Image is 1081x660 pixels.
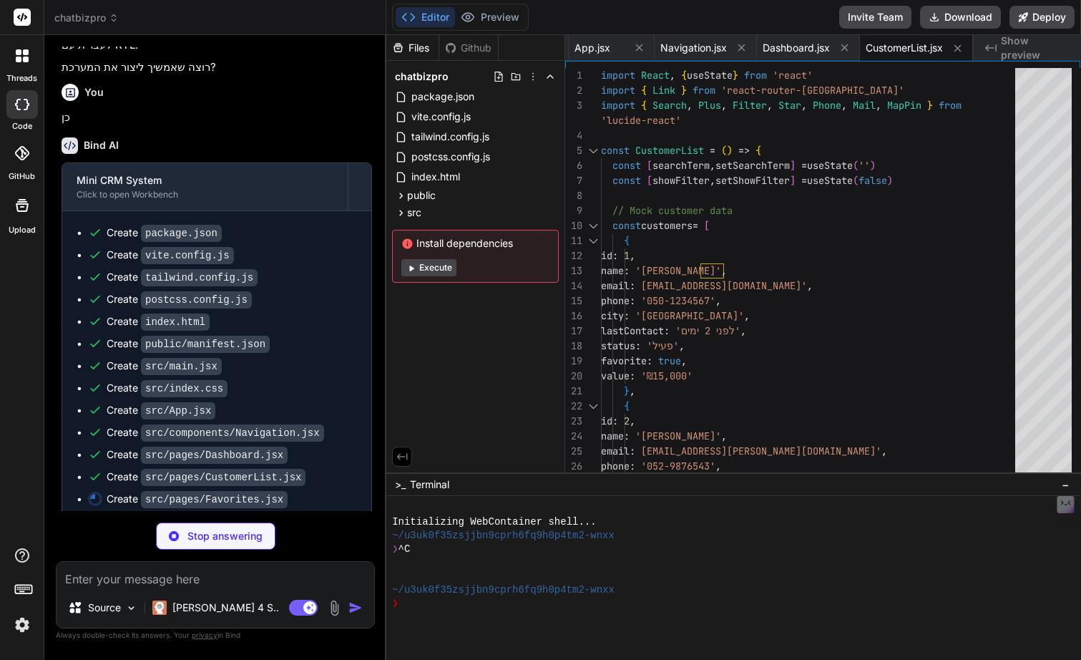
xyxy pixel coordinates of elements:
code: src/main.jsx [141,358,222,375]
div: Click to collapse the range. [584,218,602,233]
div: 20 [565,369,582,384]
span: '[GEOGRAPHIC_DATA]' [635,309,744,322]
span: , [740,324,746,337]
span: name [601,430,624,442]
div: 10 [565,218,582,233]
span: Initializing WebContainer shell... [392,515,596,529]
span: Star [778,99,801,112]
img: icon [348,601,363,615]
span: 'פעיל' [647,339,679,352]
span: => [738,144,750,157]
span: phone [601,294,630,307]
span: from [693,84,715,97]
span: ( [721,144,727,157]
img: attachment [326,600,343,616]
div: Create [107,470,305,485]
span: : [624,264,630,277]
div: 19 [565,354,582,369]
span: setShowFilter [715,174,790,187]
span: ^C [398,543,411,556]
span: Plus [698,99,721,112]
code: src/index.css [141,380,228,397]
span: Terminal [410,477,449,492]
div: 23 [565,414,582,429]
div: Click to collapse the range. [584,143,602,158]
span: , [715,294,721,307]
span: '[PERSON_NAME]' [635,264,721,277]
span: , [721,264,727,277]
p: כן [62,110,372,126]
div: Create [107,425,324,440]
label: GitHub [9,170,35,183]
span: [ [647,159,652,172]
span: , [710,174,715,187]
span: phone [601,460,630,472]
span: = [801,174,807,187]
span: [ [647,174,652,187]
span: { [641,99,647,112]
span: , [630,414,635,427]
div: 24 [565,429,582,444]
div: Click to collapse the range. [584,399,602,414]
span: Install dependencies [401,236,549,251]
span: ( [853,159,859,172]
div: 8 [565,188,582,203]
span: : [647,354,652,367]
h6: You [84,85,104,100]
div: 26 [565,459,582,474]
span: showFilter [652,174,710,187]
span: : [624,309,630,322]
code: tailwind.config.js [141,269,258,286]
div: 5 [565,143,582,158]
div: Create [107,447,288,462]
img: Pick Models [125,602,137,614]
span: '₪15,000' [641,369,693,382]
span: 'לפני 2 ימים' [675,324,740,337]
div: 11 [565,233,582,248]
span: ) [887,174,893,187]
div: 25 [565,444,582,459]
div: Files [386,41,439,55]
span: = [801,159,807,172]
button: Editor [396,7,455,27]
span: React [641,69,670,82]
span: '' [859,159,870,172]
span: const [601,144,630,157]
span: import [601,99,635,112]
span: − [1062,477,1070,492]
span: src [407,205,421,220]
span: '050-1234567' [641,294,715,307]
div: Mini CRM System [77,173,333,188]
div: Click to collapse the range. [584,233,602,248]
code: package.json [141,225,222,242]
p: רוצה שאמשיך ליצור את המערכת? [62,59,372,76]
div: 18 [565,339,582,354]
span: city [601,309,624,322]
label: code [12,120,32,132]
span: : [664,324,670,337]
span: favorite [601,354,647,367]
div: 12 [565,248,582,263]
span: ~/u3uk0f35zsjjbn9cprh6fq9h0p4tm2-wnxx [392,529,615,543]
span: { [641,84,647,97]
span: value [601,369,630,382]
span: , [681,354,687,367]
span: false [859,174,887,187]
span: Dashboard.jsx [763,41,830,55]
span: true [658,354,681,367]
label: Upload [9,224,36,236]
span: , [630,249,635,262]
span: { [624,234,630,247]
span: , [630,384,635,397]
span: , [679,339,685,352]
span: , [687,99,693,112]
div: Click to open Workbench [77,189,333,200]
span: Mail [853,99,876,112]
code: src/components/Navigation.jsx [141,424,324,442]
code: src/pages/Favorites.jsx [141,491,288,508]
p: Always double-check its answers. Your in Bind [56,629,375,642]
div: Create [107,314,210,329]
div: 17 [565,324,582,339]
span: , [670,69,675,82]
span: Show preview [1001,34,1070,62]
